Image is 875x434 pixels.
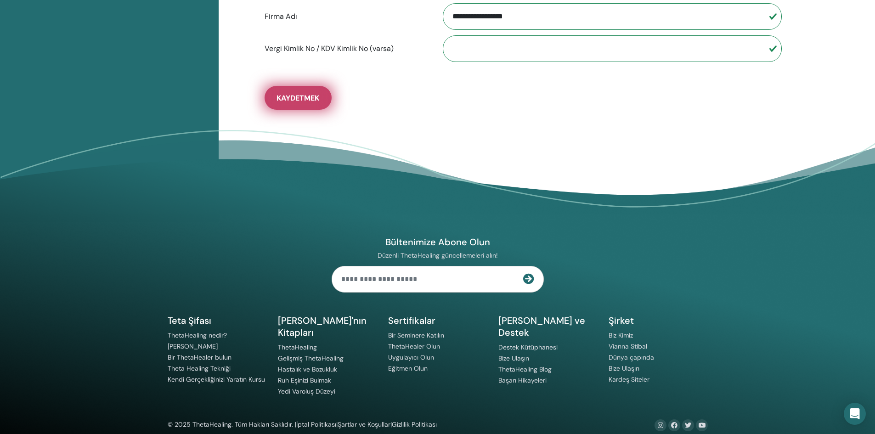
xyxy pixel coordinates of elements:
[278,387,335,395] a: Yedi Varoluş Düzeyi
[338,420,390,428] a: Şartlar ve Koşullar
[498,376,547,384] a: Başarı Hikayeleri
[336,420,338,428] font: |
[378,251,498,259] font: Düzenli ThetaHealing güncellemeleri alın!
[498,365,552,373] a: ThetaHealing Blog
[265,86,332,110] button: Kaydetmek
[168,342,218,350] a: [PERSON_NAME]
[265,44,394,53] font: Vergi Kimlik No / KDV Kimlik No (varsa)
[844,403,866,425] div: Intercom Messenger'ı açın
[388,315,435,327] font: Sertifikalar
[168,420,296,428] font: © 2025 ThetaHealing. Tüm Hakları Saklıdır. |
[390,420,392,428] font: |
[609,364,639,372] a: Bize Ulaşın
[388,342,440,350] a: ThetaHealer Olun
[609,353,654,361] a: Dünya çapında
[392,420,437,428] a: Gizlilik Politikası
[168,353,231,361] a: Bir ThetaHealer bulun
[388,331,444,339] a: Bir Seminere Katılın
[168,375,265,383] a: Kendi Gerçekliğinizi Yaratın Kursu
[168,331,227,339] a: ThetaHealing nedir?
[277,93,319,103] font: Kaydetmek
[609,331,633,339] a: Biz Kimiz
[385,236,490,248] font: Bültenimize Abone Olun
[278,354,344,362] a: Gelişmiş ThetaHealing
[609,315,634,327] font: Şirket
[168,315,211,327] font: Teta Şifası
[609,342,647,350] a: Vianna Stibal
[609,375,649,383] a: Kardeş Siteler
[278,315,367,338] font: [PERSON_NAME]'nın Kitapları
[296,420,336,428] a: İptal Politikası
[388,364,428,372] a: Eğitmen Olun
[278,365,337,373] a: Hastalık ve Bozukluk
[498,354,529,362] a: Bize Ulaşın
[265,11,297,21] font: Firma Adı
[278,343,317,351] a: ThetaHealing
[168,364,231,372] a: Theta Healing Tekniği
[388,353,434,361] a: Uygulayıcı Olun
[278,376,331,384] a: Ruh Eşinizi Bulmak
[498,343,558,351] a: Destek Kütüphanesi
[498,315,585,338] font: [PERSON_NAME] ve Destek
